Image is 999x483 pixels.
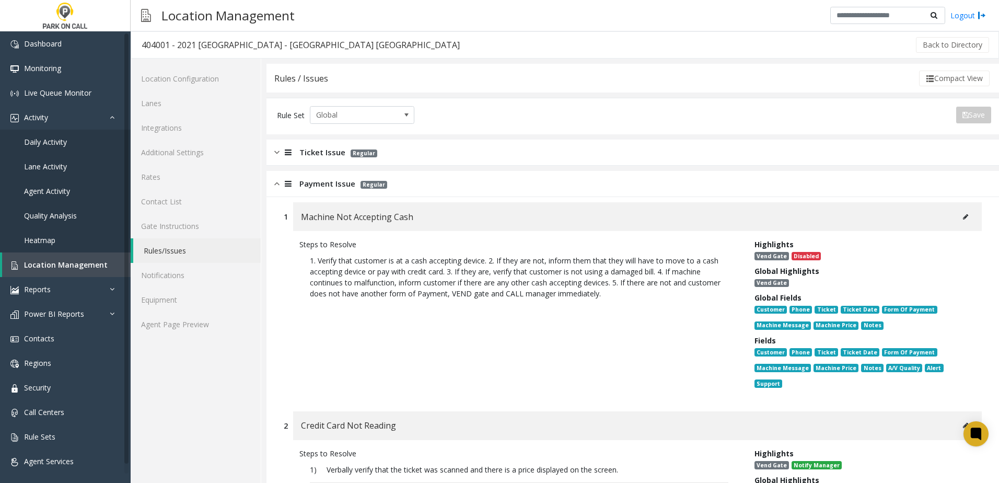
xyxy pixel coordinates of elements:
[131,116,261,140] a: Integrations
[2,252,131,277] a: Location Management
[131,287,261,312] a: Equipment
[351,149,377,157] span: Regular
[754,348,787,356] span: Customer
[24,39,62,49] span: Dashboard
[882,348,937,356] span: Form Of Payment
[310,464,728,475] p: 1) Verbally verify that the ticket was scanned and there is a price displayed on the screen.
[10,384,19,393] img: 'icon'
[956,107,991,123] button: Save
[792,252,821,260] span: Disabled
[10,310,19,319] img: 'icon'
[24,211,77,221] span: Quality Analysis
[131,263,261,287] a: Notifications
[131,140,261,165] a: Additional Settings
[754,321,811,330] span: Machine Message
[815,306,838,314] span: Ticket
[950,10,986,21] a: Logout
[277,106,305,124] div: Rule Set
[301,419,396,432] span: Credit Card Not Reading
[754,336,776,346] span: Fields
[24,358,51,368] span: Regions
[10,360,19,368] img: 'icon'
[978,10,986,21] img: logout
[131,165,261,189] a: Rates
[156,3,300,28] h3: Location Management
[10,433,19,442] img: 'icon'
[754,266,819,276] span: Global Highlights
[24,407,64,417] span: Call Centers
[361,181,387,189] span: Regular
[10,458,19,466] img: 'icon'
[814,364,858,372] span: Machine Price
[10,335,19,343] img: 'icon'
[284,420,288,431] div: 2
[274,72,328,85] div: Rules / Issues
[882,306,937,314] span: Form Of Payment
[10,89,19,98] img: 'icon'
[284,211,288,222] div: 1
[299,146,345,158] span: Ticket Issue
[916,37,989,53] button: Back to Directory
[24,63,61,73] span: Monitoring
[24,284,51,294] span: Reports
[274,146,280,158] img: closed
[815,348,838,356] span: Ticket
[142,38,460,52] div: 404001 - 2021 [GEOGRAPHIC_DATA] - [GEOGRAPHIC_DATA] [GEOGRAPHIC_DATA]
[24,260,108,270] span: Location Management
[24,383,51,393] span: Security
[24,112,48,122] span: Activity
[10,40,19,49] img: 'icon'
[925,364,943,372] span: Alert
[301,210,413,224] span: Machine Not Accepting Cash
[789,306,812,314] span: Phone
[131,189,261,214] a: Contact List
[24,456,74,466] span: Agent Services
[754,279,789,287] span: Vend Gate
[10,261,19,270] img: 'icon'
[754,293,801,303] span: Global Fields
[10,409,19,417] img: 'icon'
[24,235,55,245] span: Heatmap
[131,312,261,337] a: Agent Page Preview
[886,364,922,372] span: A/V Quality
[789,348,812,356] span: Phone
[919,71,990,86] button: Compact View
[754,461,789,469] span: Vend Gate
[299,178,355,190] span: Payment Issue
[841,348,879,356] span: Ticket Date
[299,250,739,304] p: 1. Verify that customer is at a cash accepting device. 2. If they are not, inform them that they ...
[754,448,794,458] span: Highlights
[861,321,883,330] span: Notes
[131,66,261,91] a: Location Configuration
[754,379,782,388] span: Support
[754,252,789,260] span: Vend Gate
[131,91,261,116] a: Lanes
[10,286,19,294] img: 'icon'
[754,364,811,372] span: Machine Message
[24,432,55,442] span: Rule Sets
[299,239,739,250] div: Steps to Resolve
[274,178,280,190] img: opened
[24,333,54,343] span: Contacts
[10,114,19,122] img: 'icon'
[299,448,739,459] div: Steps to Resolve
[841,306,879,314] span: Ticket Date
[24,88,91,98] span: Live Queue Monitor
[141,3,151,28] img: pageIcon
[133,238,261,263] a: Rules/Issues
[814,321,858,330] span: Machine Price
[792,461,842,469] span: Notify Manager
[861,364,883,372] span: Notes
[310,107,393,123] span: Global
[754,306,787,314] span: Customer
[24,186,70,196] span: Agent Activity
[24,137,67,147] span: Daily Activity
[131,214,261,238] a: Gate Instructions
[754,239,794,249] span: Highlights
[10,65,19,73] img: 'icon'
[24,309,84,319] span: Power BI Reports
[24,162,67,171] span: Lane Activity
